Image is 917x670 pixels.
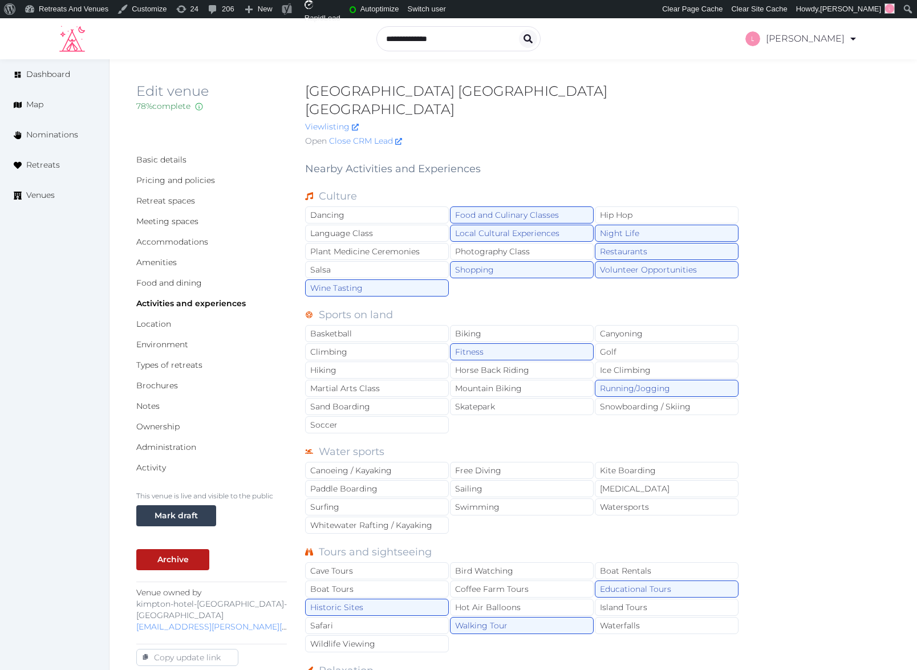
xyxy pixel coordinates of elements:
h2: [GEOGRAPHIC_DATA] [GEOGRAPHIC_DATA] [GEOGRAPHIC_DATA] [305,82,739,119]
div: Copy update link [149,652,225,663]
div: Sand Boarding [305,398,449,415]
div: Volunteer Opportunities [595,261,739,278]
div: Coffee Farm Tours [450,580,594,598]
a: Amenities [136,257,177,267]
label: Water sports [319,444,384,462]
div: Biking [450,325,594,342]
div: Horse Back Riding [450,362,594,379]
div: Mark draft [155,510,198,522]
div: Plant Medicine Ceremonies [305,243,449,260]
div: Soccer [305,416,449,433]
label: Culture [319,188,357,206]
div: Basketball [305,325,449,342]
a: Pricing and policies [136,175,215,185]
a: Accommodations [136,237,208,247]
div: Photography Class [450,243,594,260]
div: Ice Climbing [595,362,739,379]
div: Mountain Biking [450,380,594,397]
div: Boat Tours [305,580,449,598]
label: Tours and sightseeing [319,544,432,562]
span: Open [305,135,327,147]
a: Basic details [136,155,186,165]
div: Shopping [450,261,594,278]
div: [MEDICAL_DATA] [595,480,739,497]
a: Close CRM Lead [329,135,402,147]
label: Sports on land [319,307,393,325]
div: Night Life [595,225,739,242]
a: Food and dining [136,278,202,288]
p: Venue owned by [136,587,287,632]
a: Environment [136,339,188,350]
span: Dashboard [26,68,70,80]
div: Running/Jogging [595,380,739,397]
span: 78 % complete [136,101,190,111]
div: Canoeing / Kayaking [305,462,449,479]
div: Sailing [450,480,594,497]
div: Watersports [595,498,739,515]
a: Viewlisting [305,121,359,132]
div: Snowboarding / Skiing [595,398,739,415]
div: Skatepark [450,398,594,415]
div: Wildlife Viewing [305,635,449,652]
button: Archive [136,549,209,570]
span: [PERSON_NAME] [820,5,881,13]
span: Clear Site Cache [731,5,787,13]
a: Meeting spaces [136,216,198,226]
div: Hot Air Balloons [450,599,594,616]
div: Educational Tours [595,580,739,598]
div: Restaurants [595,243,739,260]
a: Administration [136,442,196,452]
div: Historic Sites [305,599,449,616]
a: Brochures [136,380,178,391]
div: Climbing [305,343,449,360]
span: Retreats [26,159,60,171]
a: Activity [136,462,166,473]
div: Swimming [450,498,594,515]
div: Food and Culinary Classes [450,206,594,224]
a: Retreat spaces [136,196,195,206]
div: Boat Rentals [595,562,739,579]
a: Ownership [136,421,180,432]
a: [PERSON_NAME] [745,23,858,55]
div: Dancing [305,206,449,224]
div: Free Diving [450,462,594,479]
div: Language Class [305,225,449,242]
span: Map [26,99,43,111]
div: Cave Tours [305,562,449,579]
div: Surfing [305,498,449,515]
button: Mark draft [136,505,216,526]
a: Types of retreats [136,360,202,370]
a: Location [136,319,171,329]
div: Whitewater Rafting / Kayaking [305,517,449,534]
p: This venue is live and visible to the public [136,492,287,501]
div: Hiking [305,362,449,379]
div: Island Tours [595,599,739,616]
div: Waterfalls [595,617,739,634]
div: Salsa [305,261,449,278]
div: Archive [157,554,189,566]
div: Walking Tour [450,617,594,634]
div: Bird Watching [450,562,594,579]
h2: Edit venue [136,82,287,100]
div: Local Cultural Experiences [450,225,594,242]
div: Fitness [450,343,594,360]
div: Wine Tasting [305,279,449,297]
div: Golf [595,343,739,360]
div: Canyoning [595,325,739,342]
div: Paddle Boarding [305,480,449,497]
label: Nearby Activities and Experiences [305,161,481,177]
span: Venues [26,189,55,201]
div: Safari [305,617,449,634]
a: Activities and experiences [136,298,246,308]
div: Kite Boarding [595,462,739,479]
span: Nominations [26,129,78,141]
span: Clear Page Cache [662,5,723,13]
a: Notes [136,401,160,411]
span: kimpton-hotel-[GEOGRAPHIC_DATA]-[GEOGRAPHIC_DATA] [136,599,287,620]
a: [EMAIL_ADDRESS][PERSON_NAME][DOMAIN_NAME] [136,622,348,632]
div: Hip Hop [595,206,739,224]
button: Copy update link [136,649,238,666]
div: Martial Arts Class [305,380,449,397]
